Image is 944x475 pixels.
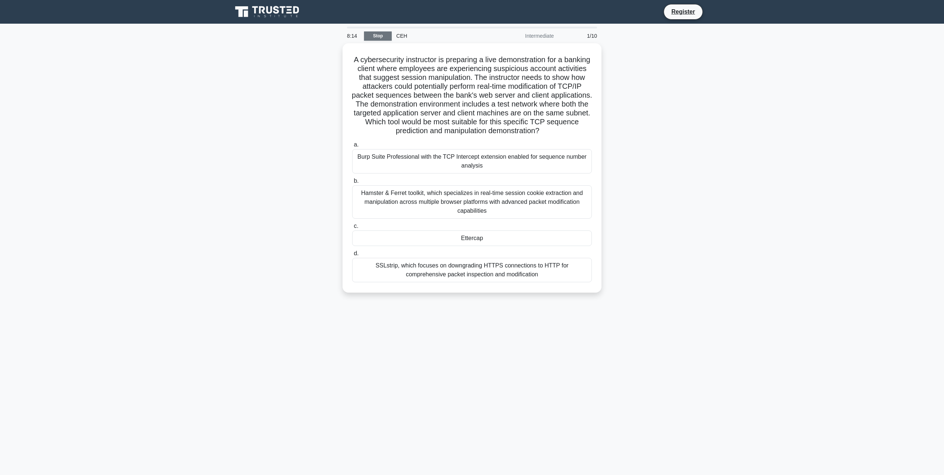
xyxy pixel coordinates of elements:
[354,141,358,148] span: a.
[354,223,358,229] span: c.
[354,250,358,256] span: d.
[351,55,593,136] h5: A cybersecurity instructor is preparing a live demonstration for a banking client where employees...
[667,7,699,16] a: Register
[364,31,392,41] a: Stop
[354,178,358,184] span: b.
[558,28,601,43] div: 1/10
[352,149,592,174] div: Burp Suite Professional with the TCP Intercept extension enabled for sequence number analysis
[343,28,364,43] div: 8:14
[352,258,592,282] div: SSLstrip, which focuses on downgrading HTTPS connections to HTTP for comprehensive packet inspect...
[392,28,493,43] div: CEH
[352,185,592,219] div: Hamster & Ferret toolkit, which specializes in real-time session cookie extraction and manipulati...
[493,28,558,43] div: Intermediate
[352,230,592,246] div: Ettercap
